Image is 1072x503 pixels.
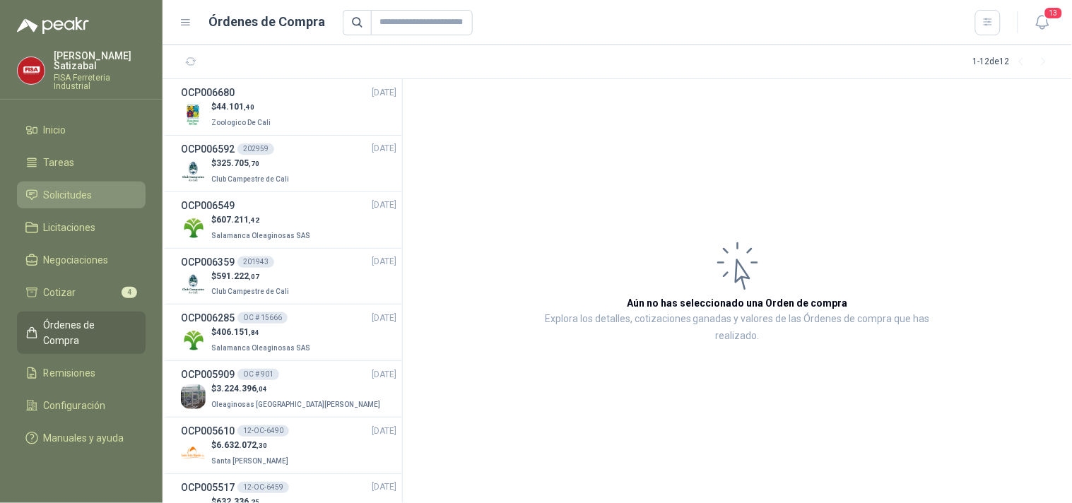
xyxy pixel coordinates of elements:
span: 44.101 [216,102,254,112]
span: Club Campestre de Cali [211,288,289,295]
span: ,70 [249,160,259,167]
span: Cotizar [44,285,76,300]
span: Tareas [44,155,75,170]
span: Oleaginosas [GEOGRAPHIC_DATA][PERSON_NAME] [211,401,380,408]
button: 13 [1030,10,1055,35]
a: OCP006359201943[DATE] Company Logo$591.222,07Club Campestre de Cali [181,254,396,299]
span: [DATE] [372,86,396,100]
a: Configuración [17,392,146,419]
a: Licitaciones [17,214,146,241]
img: Company Logo [181,328,206,353]
img: Company Logo [181,215,206,240]
span: Santa [PERSON_NAME] [211,457,288,465]
a: OCP005909OC # 901[DATE] Company Logo$3.224.396,04Oleaginosas [GEOGRAPHIC_DATA][PERSON_NAME] [181,367,396,411]
p: $ [211,157,292,170]
a: OCP00561012-OC-6490[DATE] Company Logo$6.632.072,30Santa [PERSON_NAME] [181,423,396,468]
span: 3.224.396 [216,384,267,393]
p: $ [211,326,313,339]
h3: OCP005610 [181,423,235,439]
span: ,30 [257,442,267,449]
a: Remisiones [17,360,146,386]
div: OC # 15666 [237,312,288,324]
span: Salamanca Oleaginosas SAS [211,344,310,352]
h3: OCP006285 [181,310,235,326]
img: Company Logo [181,159,206,184]
div: 201943 [237,256,274,268]
span: Órdenes de Compra [44,317,132,348]
h3: OCP006680 [181,85,235,100]
a: OCP006592202959[DATE] Company Logo$325.705,70Club Campestre de Cali [181,141,396,186]
span: 6.632.072 [216,440,267,450]
h3: OCP005909 [181,367,235,382]
span: 325.705 [216,158,259,168]
a: OCP006549[DATE] Company Logo$607.211,42Salamanca Oleaginosas SAS [181,198,396,242]
a: Solicitudes [17,182,146,208]
img: Company Logo [181,384,206,409]
img: Company Logo [181,102,206,127]
img: Company Logo [18,57,45,84]
span: 607.211 [216,215,259,225]
span: [DATE] [372,480,396,494]
div: 12-OC-6459 [237,482,289,493]
span: 591.222 [216,271,259,281]
span: Club Campestre de Cali [211,175,289,183]
span: ,42 [249,216,259,224]
span: ,07 [249,273,259,280]
div: 202959 [237,143,274,155]
a: Manuales y ayuda [17,425,146,451]
span: ,84 [249,329,259,336]
p: [PERSON_NAME] Satizabal [54,51,146,71]
h3: Aún no has seleccionado una Orden de compra [628,295,848,311]
span: Inicio [44,122,66,138]
div: 1 - 12 de 12 [973,51,1055,73]
span: Solicitudes [44,187,93,203]
span: Licitaciones [44,220,96,235]
img: Company Logo [181,441,206,466]
img: Company Logo [181,271,206,296]
a: Cotizar4 [17,279,146,306]
h3: OCP005517 [181,480,235,495]
span: [DATE] [372,142,396,155]
p: Explora los detalles, cotizaciones ganadas y valores de las Órdenes de compra que has realizado. [544,311,931,345]
span: [DATE] [372,255,396,268]
a: Órdenes de Compra [17,312,146,354]
span: ,04 [257,385,267,393]
span: Manuales y ayuda [44,430,124,446]
p: $ [211,100,273,114]
span: Negociaciones [44,252,109,268]
span: [DATE] [372,312,396,325]
span: Salamanca Oleaginosas SAS [211,232,310,239]
p: $ [211,439,291,452]
a: OCP006680[DATE] Company Logo$44.101,40Zoologico De Cali [181,85,396,129]
h1: Órdenes de Compra [209,12,326,32]
span: 406.151 [216,327,259,337]
div: OC # 901 [237,369,279,380]
p: $ [211,270,292,283]
p: FISA Ferreteria Industrial [54,73,146,90]
span: [DATE] [372,425,396,438]
img: Logo peakr [17,17,89,34]
a: Tareas [17,149,146,176]
span: Configuración [44,398,106,413]
p: $ [211,382,383,396]
span: [DATE] [372,199,396,212]
span: Remisiones [44,365,96,381]
a: Inicio [17,117,146,143]
div: 12-OC-6490 [237,425,289,437]
p: $ [211,213,313,227]
span: ,40 [244,103,254,111]
h3: OCP006592 [181,141,235,157]
h3: OCP006549 [181,198,235,213]
span: 13 [1044,6,1064,20]
span: 4 [122,287,137,298]
a: OCP006285OC # 15666[DATE] Company Logo$406.151,84Salamanca Oleaginosas SAS [181,310,396,355]
h3: OCP006359 [181,254,235,270]
span: Zoologico De Cali [211,119,271,126]
a: Negociaciones [17,247,146,273]
span: [DATE] [372,368,396,381]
